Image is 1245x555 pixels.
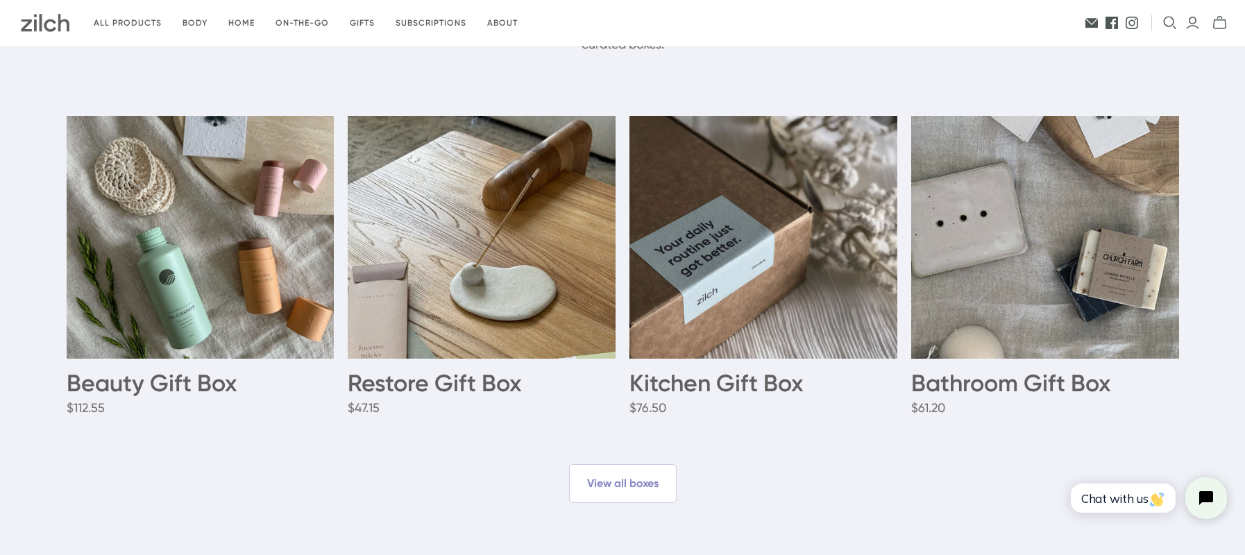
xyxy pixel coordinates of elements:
a: Login [1185,15,1200,31]
p: $76.50 [629,398,897,418]
a: Gifts [339,7,385,40]
h3: Beauty Gift Box [67,370,334,396]
a: Subscriptions [385,7,477,40]
img: Restore Gift Box [348,116,616,359]
a: View all boxes [569,464,677,503]
p: $47.15 [348,398,616,418]
h3: Bathroom Gift Box [911,370,1179,396]
iframe: Tidio Chat [1056,466,1239,531]
button: Open search [1163,16,1177,30]
a: About [477,7,528,40]
a: Body [172,7,218,40]
img: Beauty Gift Box [67,116,334,359]
img: Kitchen Gift Box [629,116,897,359]
p: $112.55 [67,398,334,418]
h3: Kitchen Gift Box [629,370,897,396]
a: Restore Gift Box $47.15 [348,230,616,419]
button: mini-cart-toggle [1208,15,1231,31]
img: Bathroom Gift Box [911,116,1179,359]
a: Kitchen Gift Box $76.50 [629,230,897,419]
a: All products [83,7,172,40]
h3: Restore Gift Box [348,370,616,396]
a: On-the-go [265,7,339,40]
a: Bathroom Gift Box $61.20 [911,230,1179,419]
p: $61.20 [911,398,1179,418]
a: Beauty Gift Box $112.55 [67,230,334,419]
img: Zilch has done the hard yards and handpicked the best ethical and sustainable products for you an... [21,14,69,32]
a: Home [218,7,265,40]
